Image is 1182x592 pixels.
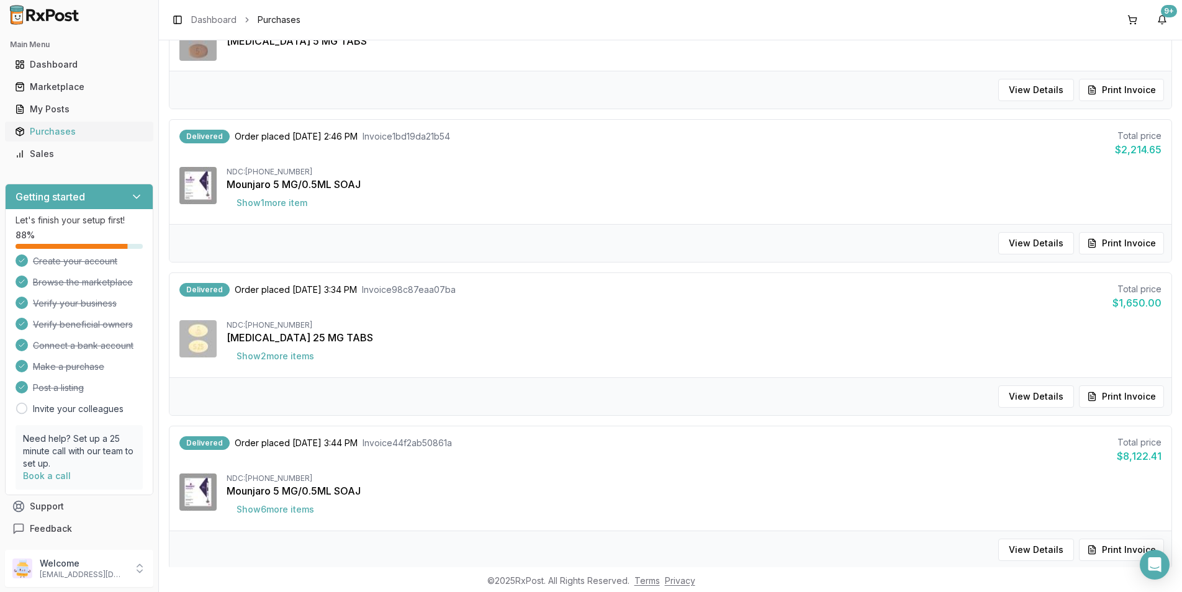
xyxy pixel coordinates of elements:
[23,470,71,481] a: Book a call
[362,284,456,296] span: Invoice 98c87eaa07ba
[363,437,452,449] span: Invoice 44f2ab50861a
[33,255,117,267] span: Create your account
[16,214,143,226] p: Let's finish your setup first!
[15,103,143,115] div: My Posts
[5,99,153,119] button: My Posts
[235,284,357,296] span: Order placed [DATE] 3:34 PM
[179,283,230,297] div: Delivered
[1079,385,1164,408] button: Print Invoice
[998,385,1074,408] button: View Details
[10,143,148,165] a: Sales
[15,148,143,160] div: Sales
[1140,550,1170,580] div: Open Intercom Messenger
[10,53,148,76] a: Dashboard
[227,320,1162,330] div: NDC: [PHONE_NUMBER]
[227,330,1162,345] div: [MEDICAL_DATA] 25 MG TABS
[179,167,217,204] img: Mounjaro 5 MG/0.5ML SOAJ
[10,98,148,120] a: My Posts
[33,361,104,373] span: Make a purchase
[40,557,126,570] p: Welcome
[40,570,126,580] p: [EMAIL_ADDRESS][DOMAIN_NAME]
[5,77,153,97] button: Marketplace
[10,40,148,50] h2: Main Menu
[1117,449,1162,464] div: $8,122.41
[1079,232,1164,254] button: Print Invoice
[227,177,1162,192] div: Mounjaro 5 MG/0.5ML SOAJ
[235,130,358,143] span: Order placed [DATE] 2:46 PM
[179,320,217,357] img: Jardiance 25 MG TABS
[33,276,133,289] span: Browse the marketplace
[258,14,300,26] span: Purchases
[16,189,85,204] h3: Getting started
[5,144,153,164] button: Sales
[227,167,1162,177] div: NDC: [PHONE_NUMBER]
[15,58,143,71] div: Dashboard
[179,24,217,61] img: Eliquis 5 MG TABS
[33,382,84,394] span: Post a listing
[33,297,117,310] span: Verify your business
[235,437,358,449] span: Order placed [DATE] 3:44 PM
[227,473,1162,483] div: NDC: [PHONE_NUMBER]
[191,14,300,26] nav: breadcrumb
[1112,295,1162,310] div: $1,650.00
[5,55,153,74] button: Dashboard
[179,473,217,511] img: Mounjaro 5 MG/0.5ML SOAJ
[5,518,153,540] button: Feedback
[1161,5,1177,17] div: 9+
[179,130,230,143] div: Delivered
[5,5,84,25] img: RxPost Logo
[1079,79,1164,101] button: Print Invoice
[665,575,695,586] a: Privacy
[227,192,317,214] button: Show1more item
[33,318,133,331] span: Verify beneficial owners
[1115,130,1162,142] div: Total price
[10,76,148,98] a: Marketplace
[1117,436,1162,449] div: Total price
[227,483,1162,498] div: Mounjaro 5 MG/0.5ML SOAJ
[634,575,660,586] a: Terms
[15,125,143,138] div: Purchases
[15,81,143,93] div: Marketplace
[1112,283,1162,295] div: Total price
[5,122,153,141] button: Purchases
[179,436,230,450] div: Delivered
[191,14,237,26] a: Dashboard
[227,345,324,367] button: Show2more items
[30,522,72,535] span: Feedback
[998,232,1074,254] button: View Details
[227,498,324,521] button: Show6more items
[227,34,1162,48] div: [MEDICAL_DATA] 5 MG TABS
[12,558,32,578] img: User avatar
[33,339,133,352] span: Connect a bank account
[1152,10,1172,30] button: 9+
[998,79,1074,101] button: View Details
[10,120,148,143] a: Purchases
[16,229,35,241] span: 88 %
[363,130,450,143] span: Invoice 1bd19da21b54
[1115,142,1162,157] div: $2,214.65
[5,495,153,518] button: Support
[998,539,1074,561] button: View Details
[23,433,135,470] p: Need help? Set up a 25 minute call with our team to set up.
[1079,539,1164,561] button: Print Invoice
[33,403,124,415] a: Invite your colleagues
